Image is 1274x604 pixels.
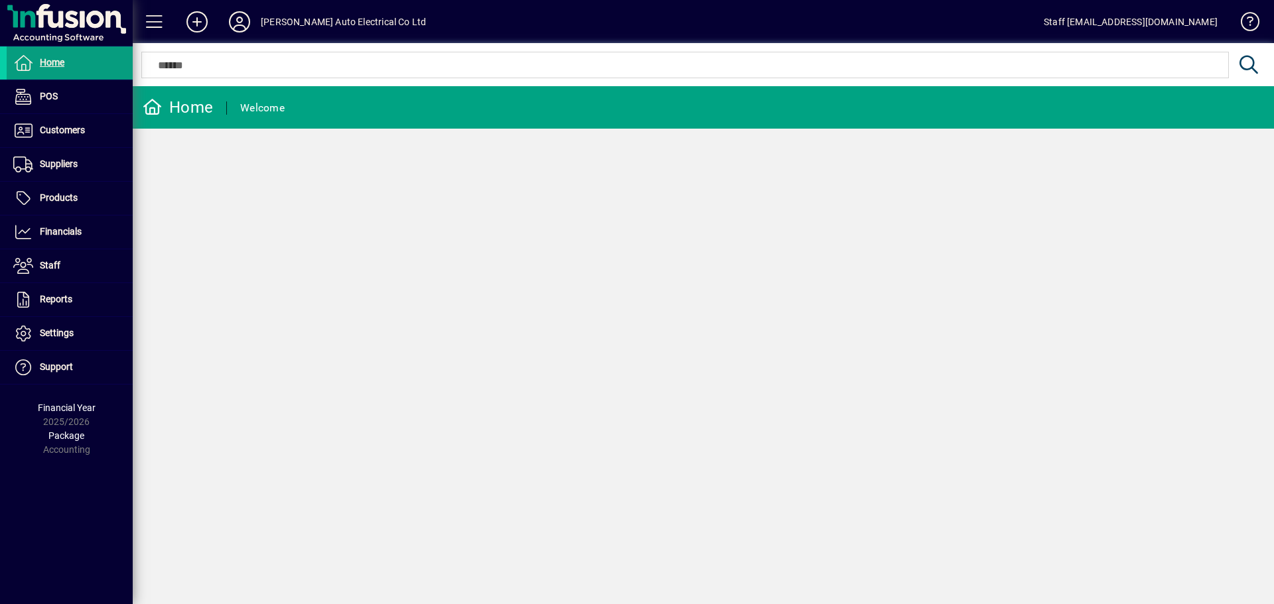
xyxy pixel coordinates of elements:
a: Support [7,351,133,384]
span: Settings [40,328,74,338]
span: POS [40,91,58,101]
span: Staff [40,260,60,271]
span: Package [48,430,84,441]
a: Products [7,182,133,215]
div: Staff [EMAIL_ADDRESS][DOMAIN_NAME] [1044,11,1218,32]
span: Products [40,192,78,203]
span: Reports [40,294,72,304]
span: Financials [40,226,82,237]
a: Staff [7,249,133,282]
button: Profile [218,10,261,34]
a: Settings [7,317,133,350]
a: Knowledge Base [1231,3,1257,46]
button: Add [176,10,218,34]
a: Financials [7,215,133,249]
span: Financial Year [38,402,96,413]
span: Customers [40,125,85,135]
a: Customers [7,114,133,147]
div: [PERSON_NAME] Auto Electrical Co Ltd [261,11,426,32]
span: Suppliers [40,158,78,169]
a: POS [7,80,133,113]
div: Home [143,97,213,118]
a: Reports [7,283,133,316]
a: Suppliers [7,148,133,181]
span: Home [40,57,64,68]
div: Welcome [240,97,285,119]
span: Support [40,361,73,372]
